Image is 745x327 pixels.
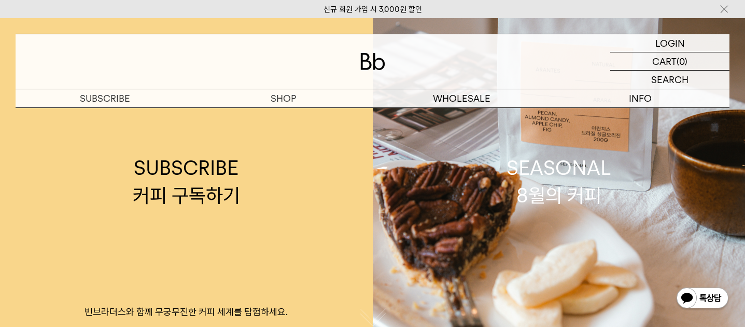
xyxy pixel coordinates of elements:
[360,53,385,70] img: 로고
[324,5,422,14] a: 신규 회원 가입 시 3,000원 할인
[652,52,677,70] p: CART
[655,34,685,52] p: LOGIN
[373,89,551,107] p: WHOLESALE
[551,89,729,107] p: INFO
[610,34,729,52] a: LOGIN
[677,52,687,70] p: (0)
[194,89,372,107] a: SHOP
[676,287,729,311] img: 카카오톡 채널 1:1 채팅 버튼
[610,52,729,71] a: CART (0)
[16,89,194,107] a: SUBSCRIBE
[507,154,611,209] div: SEASONAL 8월의 커피
[133,154,240,209] div: SUBSCRIBE 커피 구독하기
[651,71,688,89] p: SEARCH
